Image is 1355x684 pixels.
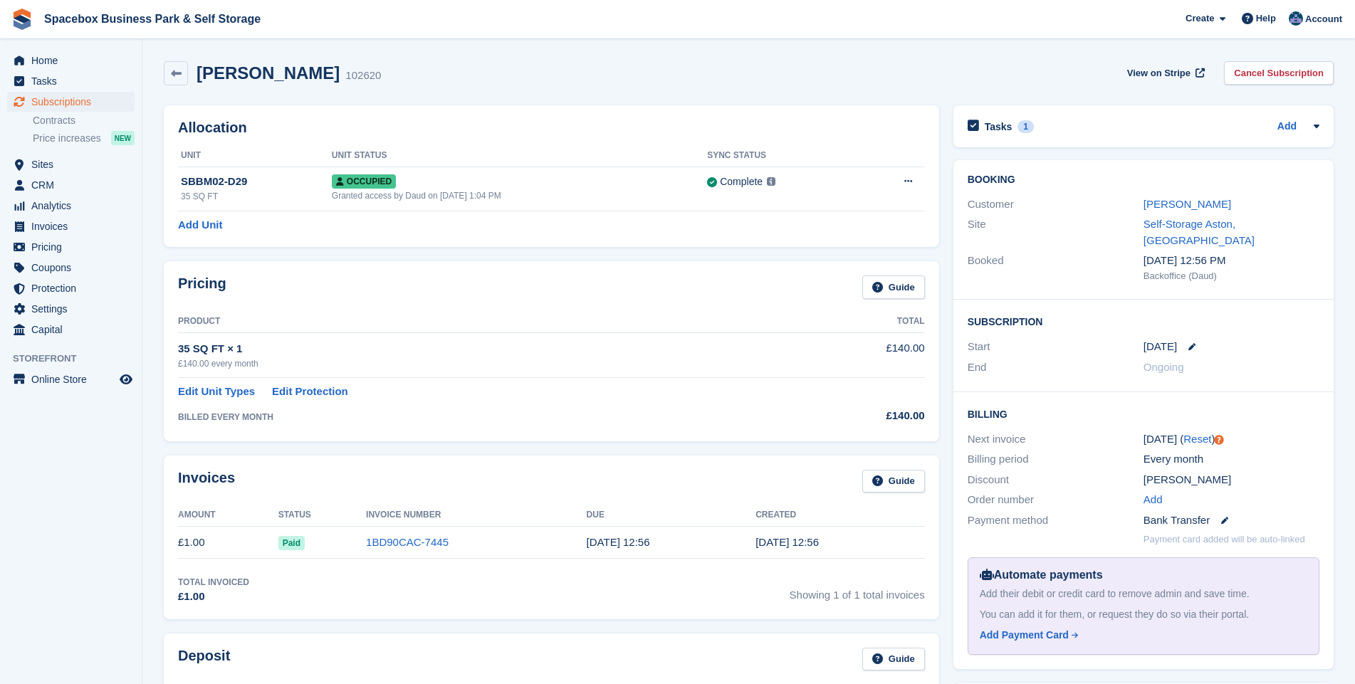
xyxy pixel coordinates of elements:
span: Create [1186,11,1214,26]
span: Settings [31,299,117,319]
a: Add Payment Card [980,628,1302,643]
div: Granted access by Daud on [DATE] 1:04 PM [332,189,707,202]
div: Backoffice (Daud) [1144,269,1319,283]
div: Next invoice [968,431,1144,448]
div: SBBM02-D29 [181,174,332,190]
a: Add Unit [178,217,222,233]
span: Account [1305,12,1342,26]
a: menu [7,216,135,236]
div: Every month [1144,451,1319,468]
div: Add Payment Card [980,628,1069,643]
a: Add [1277,119,1297,135]
h2: Pricing [178,275,226,299]
a: Guide [862,275,925,299]
th: Status [278,504,366,527]
h2: Subscription [968,314,1319,328]
div: Billing period [968,451,1144,468]
a: View on Stripe [1121,61,1208,85]
a: Preview store [117,371,135,388]
div: NEW [111,131,135,145]
div: £1.00 [178,589,249,605]
a: [PERSON_NAME] [1144,198,1231,210]
span: Tasks [31,71,117,91]
h2: Booking [968,174,1319,186]
a: Price increases NEW [33,130,135,146]
div: [DATE] ( ) [1144,431,1319,448]
img: Daud [1289,11,1303,26]
th: Product [178,310,787,333]
div: Complete [720,174,763,189]
a: Spacebox Business Park & Self Storage [38,7,266,31]
td: £140.00 [787,332,925,377]
th: Due [587,504,756,527]
th: Unit Status [332,144,707,167]
a: Edit Unit Types [178,384,255,400]
span: Capital [31,320,117,340]
div: Bank Transfer [1144,512,1319,529]
span: Home [31,51,117,70]
a: menu [7,196,135,216]
div: Booked [968,253,1144,283]
a: menu [7,154,135,174]
a: menu [7,278,135,298]
a: Guide [862,470,925,493]
a: menu [7,320,135,340]
span: Ongoing [1144,361,1184,373]
div: [PERSON_NAME] [1144,472,1319,488]
a: Edit Protection [272,384,348,400]
div: 1 [1017,120,1034,133]
a: menu [7,258,135,278]
div: Total Invoiced [178,576,249,589]
span: CRM [31,175,117,195]
h2: Invoices [178,470,235,493]
div: Automate payments [980,567,1307,584]
span: Online Store [31,369,117,389]
div: Discount [968,472,1144,488]
a: menu [7,299,135,319]
td: £1.00 [178,527,278,559]
div: Tooltip anchor [1213,433,1225,446]
span: Storefront [13,352,142,366]
th: Invoice Number [366,504,587,527]
h2: [PERSON_NAME] [197,63,340,83]
span: Help [1256,11,1276,26]
span: Sites [31,154,117,174]
div: £140.00 [787,408,925,424]
a: menu [7,369,135,389]
span: Showing 1 of 1 total invoices [790,576,925,605]
div: End [968,359,1144,376]
h2: Allocation [178,120,925,136]
th: Sync Status [707,144,859,167]
div: Site [968,216,1144,248]
a: Add [1144,492,1163,508]
div: Payment method [968,512,1144,529]
h2: Tasks [985,120,1013,133]
img: stora-icon-8386f47178a22dfd0bd8f6a31ec36ba5ce8667c1dd55bd0f319d3a0aa187defe.svg [11,9,33,30]
span: View on Stripe [1127,66,1191,80]
a: Contracts [33,114,135,127]
a: 1BD90CAC-7445 [366,536,449,548]
div: 35 SQ FT [181,190,332,203]
div: 35 SQ FT × 1 [178,341,787,357]
span: Coupons [31,258,117,278]
div: Order number [968,492,1144,508]
a: menu [7,175,135,195]
span: Price increases [33,132,101,145]
span: Invoices [31,216,117,236]
img: icon-info-grey-7440780725fd019a000dd9b08b2336e03edf1995a4989e88bcd33f0948082b44.svg [767,177,775,186]
th: Unit [178,144,332,167]
th: Total [787,310,925,333]
a: menu [7,51,135,70]
th: Amount [178,504,278,527]
p: Payment card added will be auto-linked [1144,532,1305,547]
span: Analytics [31,196,117,216]
a: menu [7,92,135,112]
div: Customer [968,196,1144,213]
a: Guide [862,648,925,671]
span: Protection [31,278,117,298]
a: Self-Storage Aston, [GEOGRAPHIC_DATA] [1144,218,1255,246]
div: 102620 [345,68,381,84]
a: menu [7,237,135,257]
a: menu [7,71,135,91]
div: [DATE] 12:56 PM [1144,253,1319,269]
